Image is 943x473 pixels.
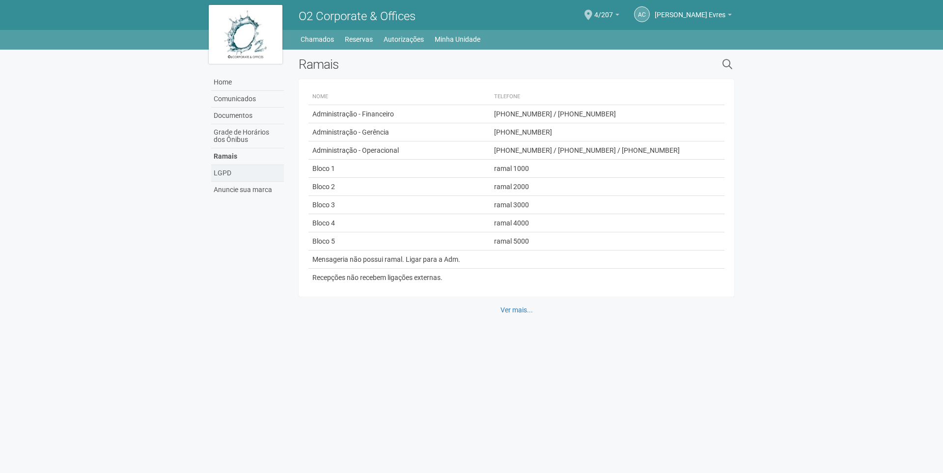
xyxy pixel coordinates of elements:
[594,1,613,19] span: 4/207
[494,237,529,245] span: ramal 5000
[211,182,284,198] a: Anuncie sua marca
[312,128,389,136] span: Administração - Gerência
[211,165,284,182] a: LGPD
[209,5,282,64] img: logo.jpg
[494,183,529,191] span: ramal 2000
[211,91,284,108] a: Comunicados
[312,146,399,154] span: Administração - Operacional
[312,219,335,227] span: Bloco 4
[211,124,284,148] a: Grade de Horários dos Ônibus
[308,89,490,105] th: Nome
[594,12,619,20] a: 4/207
[312,201,335,209] span: Bloco 3
[494,302,539,318] a: Ver mais...
[634,6,650,22] a: AC
[494,110,616,118] span: [PHONE_NUMBER] / [PHONE_NUMBER]
[490,89,716,105] th: Telefone
[494,165,529,172] span: ramal 1000
[435,32,480,46] a: Minha Unidade
[312,183,335,191] span: Bloco 2
[312,237,335,245] span: Bloco 5
[655,12,732,20] a: [PERSON_NAME] Evres
[494,128,552,136] span: [PHONE_NUMBER]
[211,74,284,91] a: Home
[312,110,394,118] span: Administração - Financeiro
[494,146,680,154] span: [PHONE_NUMBER] / [PHONE_NUMBER] / [PHONE_NUMBER]
[494,219,529,227] span: ramal 4000
[299,9,416,23] span: O2 Corporate & Offices
[345,32,373,46] a: Reservas
[655,1,725,19] span: Armando Conceição Evres
[312,165,335,172] span: Bloco 1
[211,108,284,124] a: Documentos
[312,255,460,263] span: Mensageria não possui ramal. Ligar para a Adm.
[301,32,334,46] a: Chamados
[312,274,443,281] span: Recepções não recebem ligações externas.
[384,32,424,46] a: Autorizações
[299,57,621,72] h2: Ramais
[211,148,284,165] a: Ramais
[494,201,529,209] span: ramal 3000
